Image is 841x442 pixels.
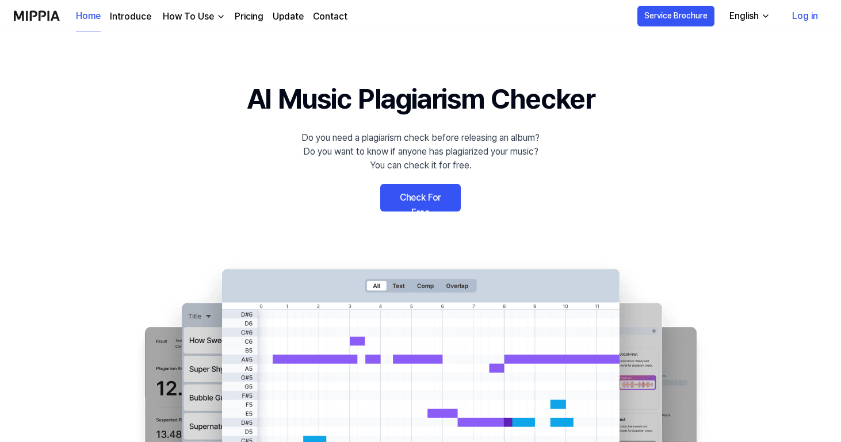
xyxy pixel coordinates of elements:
a: Introduce [110,10,151,24]
button: Service Brochure [637,6,714,26]
a: Home [76,1,101,32]
h1: AI Music Plagiarism Checker [247,78,595,120]
img: down [216,12,225,21]
button: English [720,5,777,28]
button: How To Use [160,10,225,24]
a: Update [273,10,304,24]
a: Check For Free [380,184,461,212]
div: Do you need a plagiarism check before releasing an album? Do you want to know if anyone has plagi... [301,131,540,172]
a: Contact [313,10,347,24]
a: Pricing [235,10,263,24]
div: English [727,9,761,23]
div: How To Use [160,10,216,24]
